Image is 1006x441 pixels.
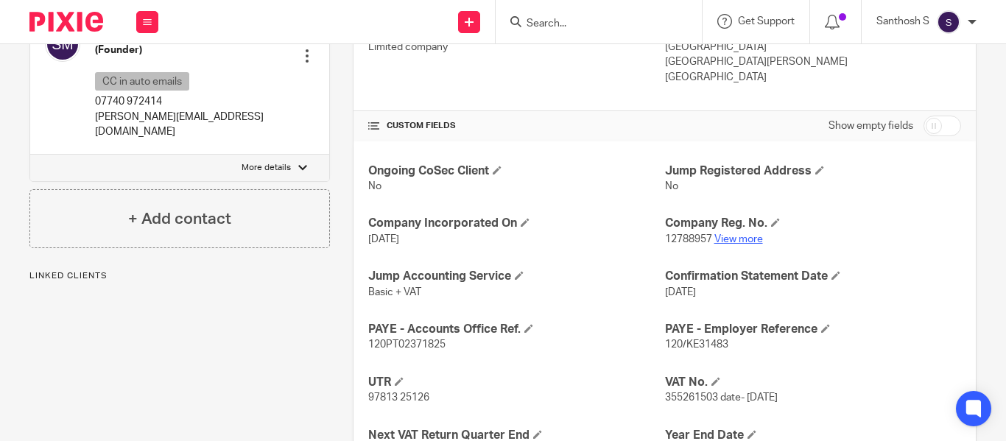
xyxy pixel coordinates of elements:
p: More details [242,162,291,174]
h4: + Add contact [128,208,231,230]
span: 12788957 [665,234,712,244]
h4: Confirmation Statement Date [665,269,961,284]
span: 120PT02371825 [368,339,446,350]
input: Search [525,18,658,31]
p: 07740 972414 [95,94,280,109]
span: 97813 25126 [368,392,429,403]
span: 355261503 date- [DATE] [665,392,778,403]
h4: Company Incorporated On [368,216,664,231]
p: [GEOGRAPHIC_DATA] [665,70,961,85]
p: CC in auto emails [95,72,189,91]
p: Linked clients [29,270,330,282]
a: View more [714,234,763,244]
img: Pixie [29,12,103,32]
label: Show empty fields [829,119,913,133]
h4: VAT No. [665,375,961,390]
p: [GEOGRAPHIC_DATA][PERSON_NAME] [665,54,961,69]
h4: Company Reg. No. [665,216,961,231]
p: Limited company [368,40,664,54]
h5: (Founder) [95,43,280,57]
p: [PERSON_NAME][EMAIL_ADDRESS][DOMAIN_NAME] [95,110,280,140]
p: [GEOGRAPHIC_DATA] [665,40,961,54]
h4: PAYE - Accounts Office Ref. [368,322,664,337]
span: Basic + VAT [368,287,421,297]
h4: Jump Accounting Service [368,269,664,284]
h4: PAYE - Employer Reference [665,322,961,337]
h4: Jump Registered Address [665,163,961,179]
span: No [368,181,381,191]
img: svg%3E [45,27,80,62]
h4: CUSTOM FIELDS [368,120,664,132]
p: Santhosh S [876,14,929,29]
span: 120/KE31483 [665,339,728,350]
img: svg%3E [937,10,960,34]
span: Get Support [738,16,795,27]
span: [DATE] [368,234,399,244]
span: No [665,181,678,191]
h4: Ongoing CoSec Client [368,163,664,179]
h4: UTR [368,375,664,390]
span: [DATE] [665,287,696,297]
